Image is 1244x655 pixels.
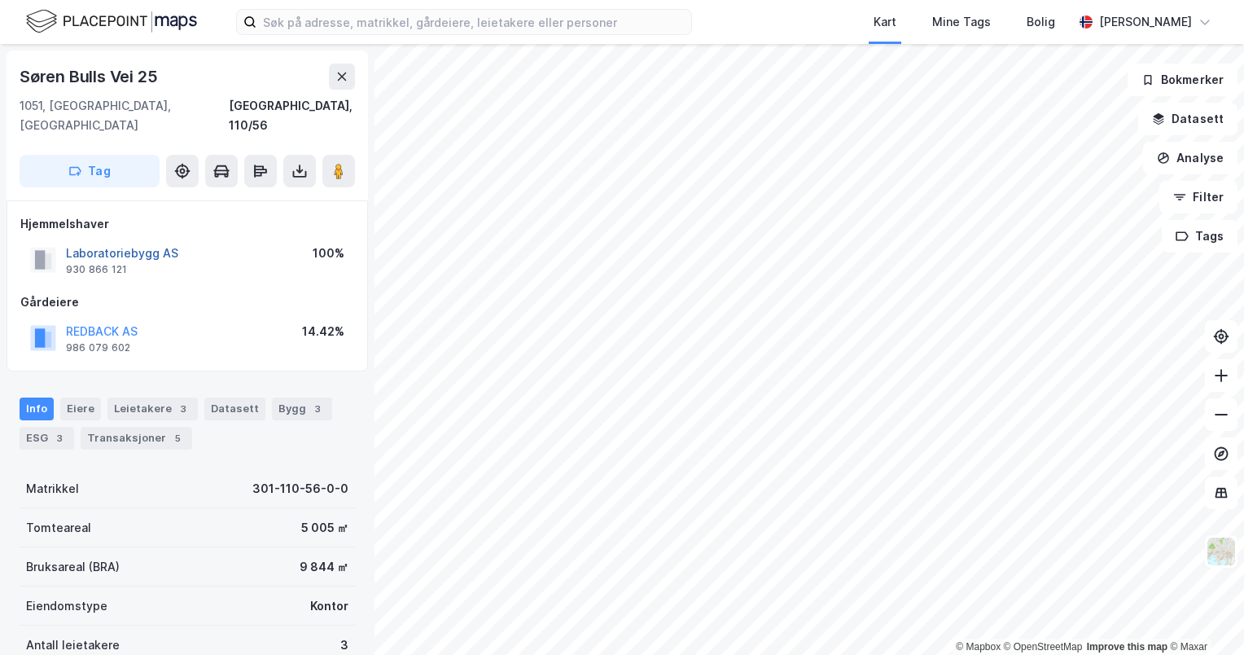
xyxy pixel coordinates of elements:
div: Leietakere [107,398,198,420]
button: Bokmerker [1128,64,1237,96]
input: Søk på adresse, matrikkel, gårdeiere, leietakere eller personer [256,10,691,34]
div: Søren Bulls Vei 25 [20,64,160,90]
div: 3 [340,635,348,655]
button: Datasett [1138,103,1237,135]
img: Z [1206,536,1237,567]
a: OpenStreetMap [1004,641,1083,653]
div: 3 [309,401,326,417]
div: Bygg [272,398,332,420]
div: [PERSON_NAME] [1099,12,1192,32]
button: Analyse [1143,142,1237,174]
a: Improve this map [1087,641,1167,653]
div: Matrikkel [26,479,79,499]
button: Tag [20,155,160,187]
div: 9 844 ㎡ [300,557,348,577]
div: Antall leietakere [26,635,120,655]
div: 986 079 602 [66,341,130,354]
div: 100% [313,244,344,263]
div: Gårdeiere [20,292,354,312]
div: 930 866 121 [66,263,127,276]
div: ESG [20,427,74,450]
div: [GEOGRAPHIC_DATA], 110/56 [229,96,355,135]
div: Eiere [60,398,101,420]
div: Transaksjoner [81,427,192,450]
div: 5 [169,430,186,446]
div: Bolig [1027,12,1055,32]
div: Eiendomstype [26,596,107,616]
div: 5 005 ㎡ [301,518,348,538]
div: Info [20,398,54,420]
iframe: Chat Widget [1163,577,1244,655]
button: Filter [1159,181,1237,213]
div: 1051, [GEOGRAPHIC_DATA], [GEOGRAPHIC_DATA] [20,96,229,135]
div: Kart [874,12,896,32]
div: Bruksareal (BRA) [26,557,120,577]
div: Hjemmelshaver [20,214,354,234]
img: logo.f888ab2527a4732fd821a326f86c7f29.svg [26,7,197,36]
div: 14.42% [302,322,344,341]
div: Kontor [310,596,348,616]
div: 3 [51,430,68,446]
div: Datasett [204,398,265,420]
button: Tags [1162,220,1237,253]
div: 301-110-56-0-0 [252,479,348,499]
div: Mine Tags [932,12,991,32]
div: Tomteareal [26,518,91,538]
a: Mapbox [956,641,1001,653]
div: 3 [175,401,191,417]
